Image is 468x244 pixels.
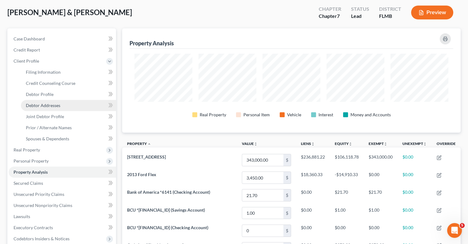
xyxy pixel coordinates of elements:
[423,142,427,146] i: unfold_more
[318,112,333,118] div: Interest
[398,222,432,239] td: $0.00
[283,207,291,219] div: $
[296,151,330,169] td: $236,881.22
[242,172,283,184] input: 0.00
[364,187,398,204] td: $21.70
[330,222,364,239] td: $0.00
[337,13,340,19] span: 7
[402,141,427,146] a: Unexemptunfold_more
[364,222,398,239] td: $0.00
[127,207,205,213] span: BCU *[FINANCIAL_ID] (Savings Account)
[21,133,116,144] a: Spouses & Dependents
[398,187,432,204] td: $0.00
[242,189,283,201] input: 0.00
[14,169,48,175] span: Property Analysis
[364,169,398,187] td: $0.00
[369,141,387,146] a: Exemptunfold_more
[296,204,330,222] td: $0.00
[379,6,401,13] div: District
[14,180,43,186] span: Secured Claims
[21,67,116,78] a: Filing Information
[14,158,49,163] span: Personal Property
[411,6,453,19] button: Preview
[330,151,364,169] td: $106,118.78
[14,214,30,219] span: Lawsuits
[14,36,45,41] span: Case Dashboard
[242,207,283,219] input: 0.00
[21,122,116,133] a: Prior / Alternate Names
[296,169,330,187] td: $18,360.33
[398,169,432,187] td: $0.00
[379,13,401,20] div: FLMB
[319,6,341,13] div: Chapter
[9,178,116,189] a: Secured Claims
[364,151,398,169] td: $343,000.00
[14,47,40,52] span: Credit Report
[26,114,64,119] span: Joint Debtor Profile
[283,189,291,201] div: $
[330,204,364,222] td: $1.00
[21,100,116,111] a: Debtor Addresses
[127,225,208,230] span: BCU *[FINANCIAL_ID] (Checking Account)
[242,154,283,166] input: 0.00
[9,200,116,211] a: Unsecured Nonpriority Claims
[351,13,369,20] div: Lead
[26,92,54,97] span: Debtor Profile
[200,112,226,118] div: Real Property
[460,223,465,228] span: 5
[330,169,364,187] td: -$14,910.33
[9,33,116,44] a: Case Dashboard
[14,147,40,152] span: Real Property
[26,103,60,108] span: Debtor Addresses
[301,141,315,146] a: Liensunfold_more
[9,44,116,56] a: Credit Report
[7,8,132,17] span: [PERSON_NAME] & [PERSON_NAME]
[398,204,432,222] td: $0.00
[242,225,283,237] input: 0.00
[127,189,210,195] span: Bank of America *6141 (Checking Account)
[350,112,391,118] div: Money and Accounts
[14,58,39,64] span: Client Profile
[398,151,432,169] td: $0.00
[21,78,116,89] a: Credit Counseling Course
[21,111,116,122] a: Joint Debtor Profile
[319,13,341,20] div: Chapter
[9,167,116,178] a: Property Analysis
[311,142,315,146] i: unfold_more
[130,39,174,47] div: Property Analysis
[296,222,330,239] td: $0.00
[349,142,352,146] i: unfold_more
[243,112,270,118] div: Personal Item
[9,211,116,222] a: Lawsuits
[254,142,258,146] i: unfold_more
[14,225,53,230] span: Executory Contracts
[14,203,72,208] span: Unsecured Nonpriority Claims
[14,192,64,197] span: Unsecured Priority Claims
[283,154,291,166] div: $
[384,142,387,146] i: unfold_more
[283,225,291,237] div: $
[26,136,69,141] span: Spouses & Dependents
[26,81,75,86] span: Credit Counseling Course
[26,125,72,130] span: Prior / Alternate Names
[127,154,166,159] span: [STREET_ADDRESS]
[9,222,116,233] a: Executory Contracts
[242,141,258,146] a: Valueunfold_more
[21,89,116,100] a: Debtor Profile
[432,138,461,151] th: Override
[127,141,151,146] a: Property expand_less
[147,142,151,146] i: expand_less
[364,204,398,222] td: $1.00
[296,187,330,204] td: $0.00
[127,172,156,177] span: 2013 Ford Flex
[447,223,462,238] iframe: Intercom live chat
[351,6,369,13] div: Status
[283,172,291,184] div: $
[9,189,116,200] a: Unsecured Priority Claims
[26,69,61,75] span: Filing Information
[335,141,352,146] a: Equityunfold_more
[14,236,70,241] span: Codebtors Insiders & Notices
[287,112,301,118] div: Vehicle
[330,187,364,204] td: $21.70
